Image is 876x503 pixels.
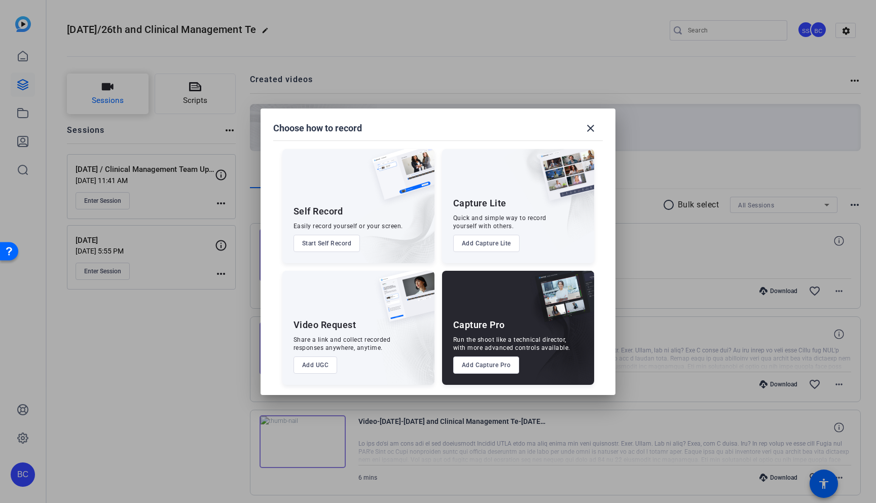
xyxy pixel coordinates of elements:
mat-icon: close [585,122,597,134]
img: ugc-content.png [372,271,434,332]
div: Run the shoot like a technical director, with more advanced controls available. [453,336,570,352]
img: embarkstudio-ugc-content.png [376,302,434,385]
div: Capture Pro [453,319,505,331]
div: Easily record yourself or your screen. [294,222,403,230]
div: Share a link and collect recorded responses anywhere, anytime. [294,336,391,352]
h1: Choose how to record [273,122,362,134]
div: Capture Lite [453,197,506,209]
button: Add Capture Pro [453,356,520,374]
div: Quick and simple way to record yourself with others. [453,214,546,230]
img: capture-pro.png [527,271,594,333]
img: embarkstudio-self-record.png [346,171,434,263]
div: Self Record [294,205,343,218]
img: capture-lite.png [531,149,594,211]
img: embarkstudio-capture-lite.png [503,149,594,250]
button: Add UGC [294,356,338,374]
div: Video Request [294,319,356,331]
img: self-record.png [364,149,434,210]
button: Add Capture Lite [453,235,520,252]
img: embarkstudio-capture-pro.png [519,283,594,385]
button: Start Self Record [294,235,360,252]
